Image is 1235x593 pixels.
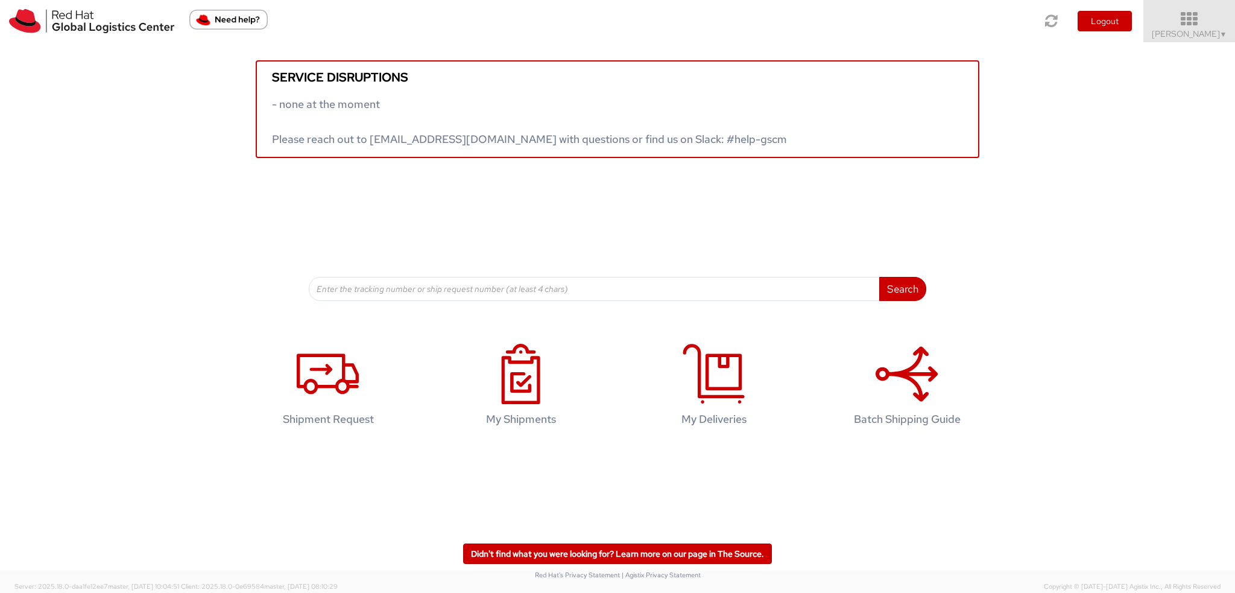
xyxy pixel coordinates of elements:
h4: My Shipments [443,413,599,425]
span: Client: 2025.18.0-0e69584 [181,582,338,591]
a: Didn't find what you were looking for? Learn more on our page in The Source. [463,544,772,564]
img: rh-logistics-00dfa346123c4ec078e1.svg [9,9,174,33]
a: Service disruptions - none at the moment Please reach out to [EMAIL_ADDRESS][DOMAIN_NAME] with qu... [256,60,979,158]
button: Search [879,277,926,301]
h4: My Deliveries [636,413,792,425]
span: master, [DATE] 10:04:51 [108,582,179,591]
a: Batch Shipping Guide [816,331,997,444]
a: My Deliveries [624,331,804,444]
h5: Service disruptions [272,71,963,84]
span: master, [DATE] 08:10:29 [264,582,338,591]
button: Need help? [189,10,268,30]
span: Copyright © [DATE]-[DATE] Agistix Inc., All Rights Reserved [1044,582,1221,592]
h4: Batch Shipping Guide [829,413,985,425]
a: Shipment Request [238,331,419,444]
a: My Shipments [431,331,611,444]
h4: Shipment Request [250,413,406,425]
a: | Agistix Privacy Statement [622,571,701,579]
a: Red Hat's Privacy Statement [535,571,620,579]
span: Server: 2025.18.0-daa1fe12ee7 [14,582,179,591]
span: - none at the moment Please reach out to [EMAIL_ADDRESS][DOMAIN_NAME] with questions or find us o... [272,97,787,146]
button: Logout [1078,11,1132,31]
span: ▼ [1220,30,1227,39]
input: Enter the tracking number or ship request number (at least 4 chars) [309,277,880,301]
span: [PERSON_NAME] [1152,28,1227,39]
